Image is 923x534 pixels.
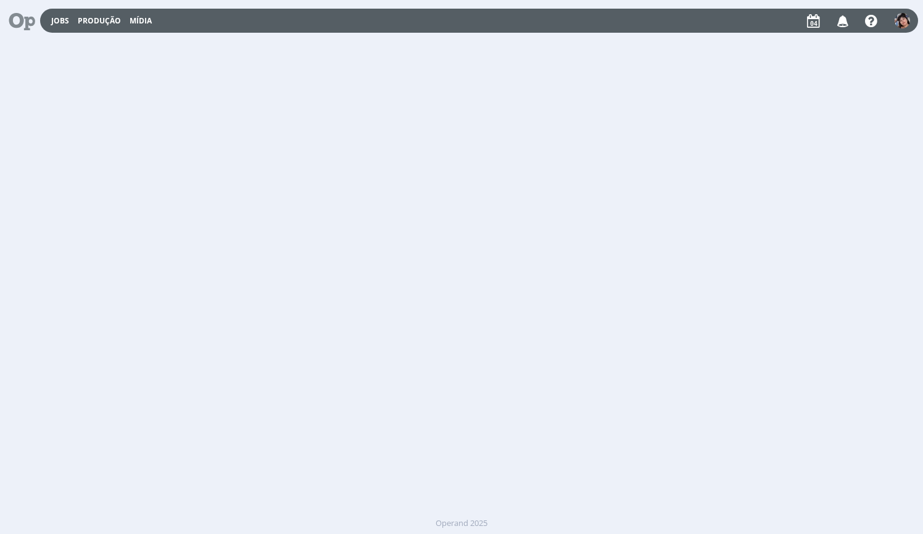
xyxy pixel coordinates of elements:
button: E [894,10,911,31]
button: Mídia [126,16,155,26]
button: Jobs [48,16,73,26]
a: Jobs [51,15,69,26]
button: Produção [74,16,125,26]
a: Mídia [130,15,152,26]
a: Produção [78,15,121,26]
img: E [895,13,910,28]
